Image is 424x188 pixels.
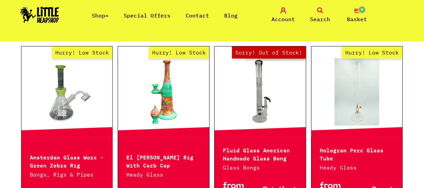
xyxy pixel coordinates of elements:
[223,146,297,162] p: Fluid Glass American Handmade Glass Bong
[271,15,295,23] span: Account
[30,153,104,169] p: Amsterdam Glass Worx - Green Zebra Rig
[21,58,113,125] a: Hurry! Low Stock
[310,15,330,23] span: Search
[347,15,367,23] span: Basket
[342,46,402,59] span: Hurry! Low Stock
[340,7,374,23] a: 0 Basket
[52,46,112,59] span: Hurry! Low Stock
[320,163,394,172] p: Heady Glass
[126,171,201,179] p: Heady Glass
[223,163,297,172] p: Glass Bongs
[186,12,209,19] a: Contact
[124,12,171,19] a: Special Offers
[149,46,209,59] span: Hurry! Low Stock
[232,46,306,59] span: Sorry! Out of Stock!
[358,6,366,14] span: 0
[303,7,337,23] a: Search
[320,146,394,162] p: Hologram Perc Glass Tube
[215,58,306,125] a: Out of Stock Hurry! Low Stock Sorry! Out of Stock!
[126,153,201,169] p: El [PERSON_NAME] Rig With Carb Cap
[311,58,403,125] a: Hurry! Low Stock
[224,12,238,19] a: Blog
[92,12,109,19] a: Shop
[118,58,209,125] a: Hurry! Low Stock
[20,7,59,23] img: Little Head Shop Logo
[30,171,104,179] p: Bongs, Rigs & Pipes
